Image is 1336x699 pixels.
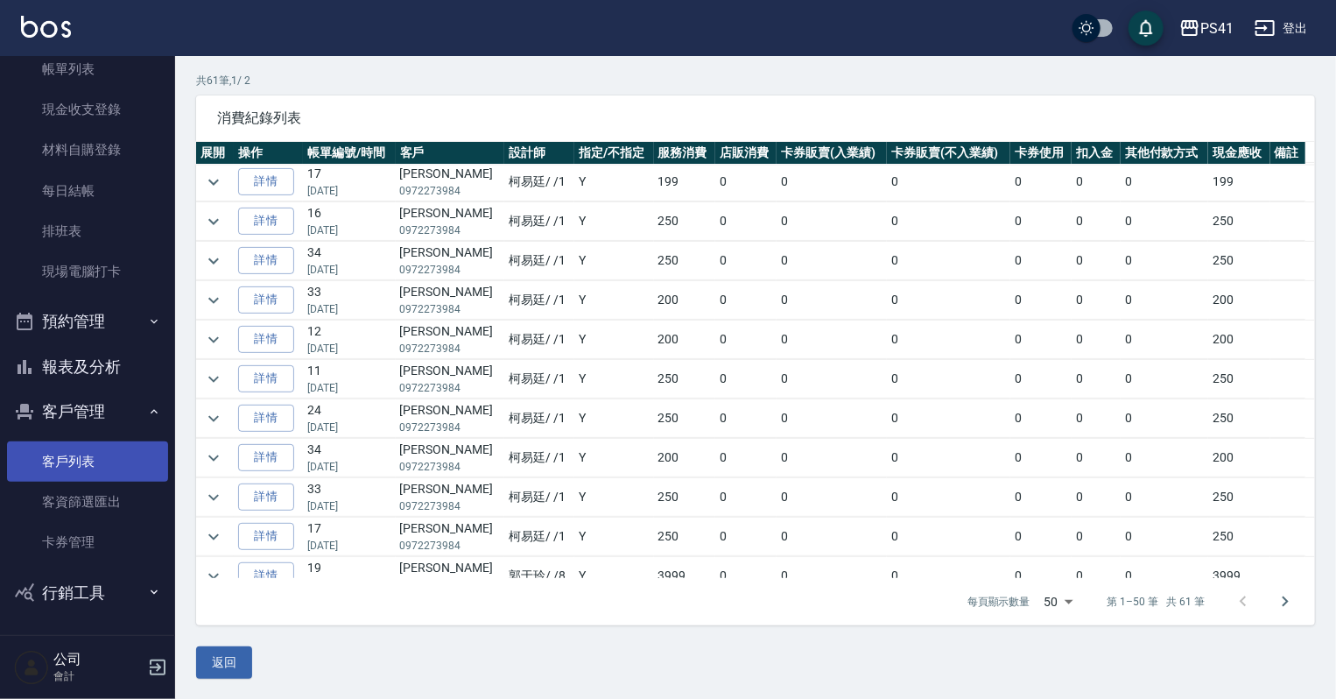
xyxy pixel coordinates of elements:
div: PS41 [1200,18,1234,39]
button: 報表及分析 [7,344,168,390]
td: 0 [1072,281,1120,320]
a: 現場電腦打卡 [7,251,168,292]
td: 0 [1072,478,1120,517]
td: 3999 [654,557,715,596]
button: 預約管理 [7,299,168,344]
td: Y [574,518,654,556]
th: 客戶 [396,142,505,165]
th: 卡券販賣(不入業績) [887,142,1010,165]
td: 3999 [1208,557,1269,596]
a: 詳情 [238,208,294,235]
td: 0 [715,478,777,517]
button: expand row [200,445,227,471]
th: 扣入金 [1072,142,1120,165]
td: 200 [654,321,715,359]
td: [PERSON_NAME] [396,321,505,359]
th: 展開 [196,142,234,165]
button: expand row [200,406,227,432]
p: 0972273984 [400,577,501,593]
td: 0 [1121,439,1208,477]
a: 排班表 [7,211,168,251]
p: [DATE] [307,459,391,475]
p: [DATE] [307,183,391,199]
a: 詳情 [238,168,294,195]
td: 11 [303,360,396,399]
a: 詳情 [238,247,294,274]
td: 200 [1208,321,1269,359]
td: 0 [777,321,887,359]
th: 其他付款方式 [1121,142,1208,165]
button: expand row [200,287,227,314]
img: Logo [21,16,71,38]
th: 指定/不指定 [574,142,654,165]
td: 0 [887,399,1010,438]
td: 柯易廷 / /1 [504,242,574,280]
td: 郭于玲 / /8 [504,557,574,596]
th: 操作 [234,142,303,165]
th: 服務消費 [654,142,715,165]
td: 0 [1072,399,1120,438]
td: [PERSON_NAME] [396,518,505,556]
td: 0 [715,242,777,280]
td: 19 [303,557,396,596]
td: 0 [1072,518,1120,556]
p: 0972273984 [400,459,501,475]
img: Person [14,650,49,685]
td: 0 [715,399,777,438]
td: 0 [715,321,777,359]
p: [DATE] [307,380,391,396]
td: 199 [654,163,715,201]
td: 柯易廷 / /1 [504,202,574,241]
td: Y [574,399,654,438]
td: Y [574,321,654,359]
td: 0 [887,281,1010,320]
span: 消費紀錄列表 [217,109,1294,127]
td: 0 [1072,242,1120,280]
td: 0 [1072,321,1120,359]
th: 卡券使用 [1010,142,1072,165]
p: [DATE] [307,262,391,278]
td: 0 [715,557,777,596]
a: 詳情 [238,365,294,392]
a: 卡券管理 [7,522,168,562]
td: 0 [1010,478,1072,517]
td: [PERSON_NAME] [396,281,505,320]
th: 卡券販賣(入業績) [777,142,887,165]
td: Y [574,439,654,477]
td: 0 [887,321,1010,359]
button: 客戶管理 [7,389,168,434]
td: 0 [887,242,1010,280]
p: [DATE] [307,301,391,317]
td: 柯易廷 / /1 [504,281,574,320]
td: [PERSON_NAME] [396,399,505,438]
td: 34 [303,439,396,477]
td: 0 [887,439,1010,477]
td: 0 [715,163,777,201]
td: 0 [1010,321,1072,359]
td: 0 [887,163,1010,201]
button: expand row [200,484,227,511]
a: 詳情 [238,326,294,353]
td: 0 [1121,321,1208,359]
button: expand row [200,563,227,590]
td: 0 [1072,202,1120,241]
td: 250 [654,202,715,241]
td: 柯易廷 / /1 [504,478,574,517]
td: 199 [1208,163,1269,201]
td: 0 [887,202,1010,241]
td: 0 [1121,478,1208,517]
a: 每日結帳 [7,171,168,211]
td: 0 [777,163,887,201]
td: 0 [1010,518,1072,556]
td: 0 [715,439,777,477]
td: [PERSON_NAME] [396,478,505,517]
td: 0 [1121,399,1208,438]
p: 第 1–50 筆 共 61 筆 [1107,594,1205,610]
a: 詳情 [238,562,294,590]
p: 0972273984 [400,183,501,199]
td: 250 [654,399,715,438]
button: save [1129,11,1164,46]
a: 帳單列表 [7,49,168,89]
td: 17 [303,163,396,201]
td: 200 [654,439,715,477]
